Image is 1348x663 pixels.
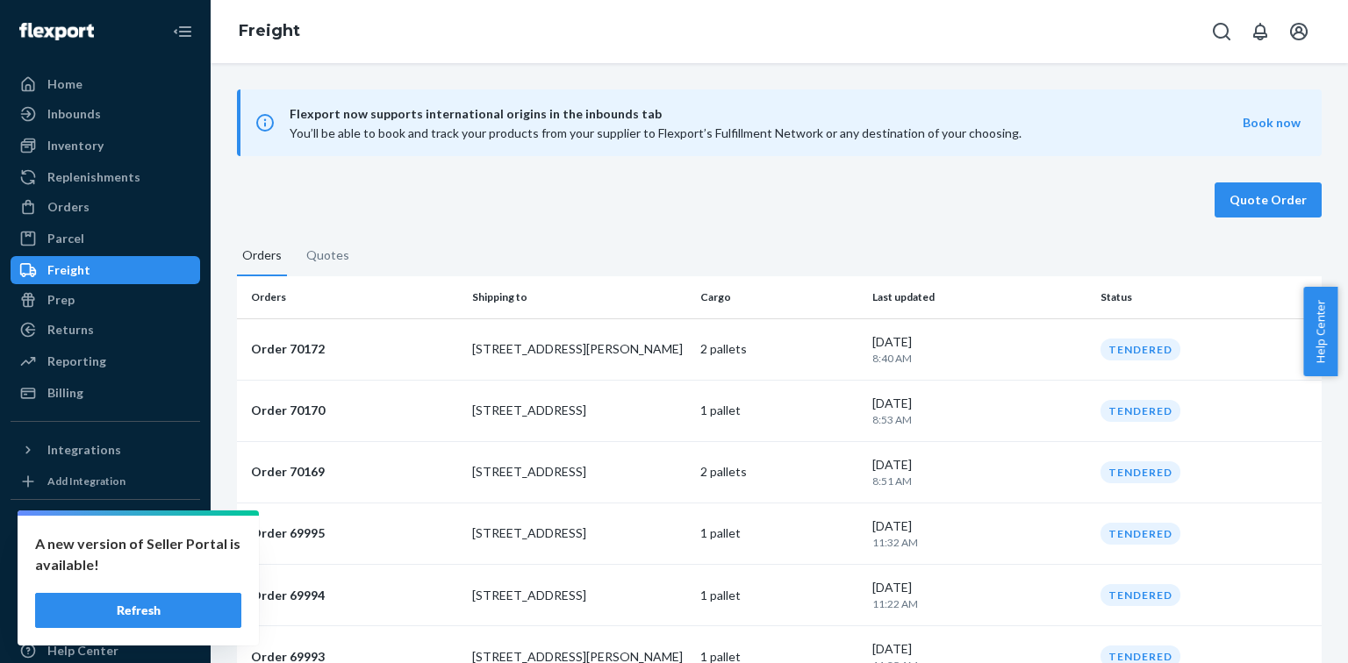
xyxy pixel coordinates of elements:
[872,474,1086,488] p: 8:51 AM
[1101,339,1180,360] div: TENDERED
[465,276,693,318] th: Shipping to
[1281,14,1316,49] button: Open account menu
[290,125,1022,140] span: You’ll be able to book and track your products from your supplier to Flexport’s Fulfillment Netwo...
[700,463,857,481] p: 2 pallets
[872,535,1086,550] p: 11:32 AM
[11,577,200,605] a: Settings
[1101,400,1180,422] div: TENDERED
[35,533,241,575] p: A new version of Seller Portal is available!
[11,132,200,160] a: Inventory
[472,402,686,419] p: [STREET_ADDRESS]
[251,402,458,419] p: Order 70170
[11,436,200,464] button: Integrations
[1093,276,1322,318] th: Status
[693,276,864,318] th: Cargo
[35,593,241,628] button: Refresh
[239,21,300,40] a: Freight
[47,353,106,370] div: Reporting
[1303,287,1337,376] button: Help Center
[11,316,200,344] a: Returns
[700,587,857,604] p: 1 pallet
[11,225,200,253] a: Parcel
[872,596,1086,611] p: 11:22 AM
[251,524,458,542] p: Order 69995
[472,463,686,481] p: [STREET_ADDRESS]
[872,456,1086,488] div: [DATE]
[47,291,75,309] div: Prep
[47,384,83,402] div: Billing
[472,524,686,542] p: [STREET_ADDRESS]
[1237,610,1330,654] iframe: Opens a widget where you can chat to one of our agents
[11,549,200,570] a: Add Fast Tag
[225,6,314,57] ol: breadcrumbs
[47,642,118,659] div: Help Center
[1101,584,1180,606] div: TENDERED
[11,379,200,407] a: Billing
[165,14,200,49] button: Close Navigation
[290,103,1243,125] span: Flexport now supports international origins in the inbounds tab
[11,70,200,98] a: Home
[11,347,200,375] a: Reporting
[47,168,140,186] div: Replenishments
[700,524,857,542] p: 1 pallet
[47,441,121,459] div: Integrations
[872,351,1086,366] p: 8:40 AM
[47,474,125,488] div: Add Integration
[700,402,857,419] p: 1 pallet
[700,340,857,358] p: 2 pallets
[251,587,458,604] p: Order 69994
[472,340,686,358] p: [STREET_ADDRESS][PERSON_NAME]
[47,75,82,93] div: Home
[47,230,84,247] div: Parcel
[1243,14,1278,49] button: Open notifications
[47,321,94,339] div: Returns
[1215,182,1322,217] button: Quote Order
[11,256,200,284] a: Freight
[1101,461,1180,483] div: TENDERED
[872,579,1086,611] div: [DATE]
[872,333,1086,366] div: [DATE]
[872,395,1086,427] div: [DATE]
[11,193,200,221] a: Orders
[1101,523,1180,545] div: TENDERED
[11,607,200,635] button: Talk to Support
[237,276,465,318] th: Orders
[872,412,1086,427] p: 8:53 AM
[47,261,90,279] div: Freight
[865,276,1093,318] th: Last updated
[11,471,200,492] a: Add Integration
[1243,114,1301,132] button: Book now
[301,246,355,274] button: Quotes
[11,163,200,191] a: Replenishments
[251,340,458,358] p: Order 70172
[47,137,104,154] div: Inventory
[11,286,200,314] a: Prep
[251,463,458,481] p: Order 70169
[19,23,94,40] img: Flexport logo
[472,587,686,604] p: [STREET_ADDRESS]
[47,198,90,216] div: Orders
[11,514,200,542] button: Fast Tags
[872,517,1086,550] div: [DATE]
[237,246,287,276] button: Orders
[47,105,101,123] div: Inbounds
[11,100,200,128] a: Inbounds
[1204,14,1239,49] button: Open Search Box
